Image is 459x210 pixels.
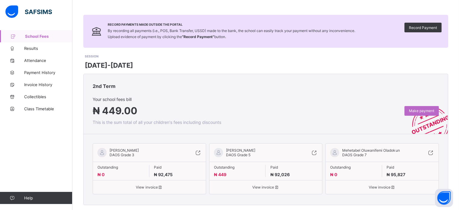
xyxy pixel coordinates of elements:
span: Attendance [24,58,72,63]
span: View invoice [97,185,201,189]
span: Collectibles [24,94,72,99]
span: Make payment [409,108,434,113]
span: 2nd Term [93,83,116,89]
span: View invoice [330,185,434,189]
span: View invoice [214,185,318,189]
span: ₦ 449 [214,172,226,177]
span: Help [24,195,72,200]
span: This is the sum total of all your children's fees including discounts [93,120,221,125]
span: ₦ 0 [97,172,105,177]
span: Class Timetable [24,106,72,111]
span: Outstanding [214,165,261,170]
span: ₦ 92,026 [270,172,289,177]
img: outstanding-stamp.3c148f88c3ebafa6da95868fa43343a1.svg [404,99,448,134]
span: School Fees [25,34,72,39]
b: “Record Payment” [182,34,214,39]
span: ₦ 0 [330,172,337,177]
span: Results [24,46,72,51]
img: safsims [5,5,52,18]
span: DAOS Grade 3 [110,153,134,157]
span: Paid [270,165,317,170]
span: Mehetabel Oluwanifemi Oladokun [342,148,400,153]
span: Paid [154,165,201,170]
span: By recording all payments (i.e., POS, Bank Transfer, USSD) made to the bank, the school can easil... [108,28,355,39]
button: Open asap [435,189,453,207]
span: Outstanding [330,165,377,170]
span: Your school fees bill [93,97,221,102]
span: [PERSON_NAME] [110,148,139,153]
span: DAOS Grade 7 [342,153,367,157]
span: ₦ 95,827 [387,172,405,177]
span: [DATE]-[DATE] [85,61,133,69]
span: Invoice History [24,82,72,87]
span: ₦ 449.00 [93,105,137,117]
span: [PERSON_NAME] [226,148,255,153]
span: Paid [387,165,434,170]
span: Record Payment [409,25,437,30]
span: Payment History [24,70,72,75]
span: Record Payments Made Outside the Portal [108,23,355,26]
span: Outstanding [97,165,145,170]
span: ₦ 92,475 [154,172,173,177]
span: DAOS Grade 5 [226,153,250,157]
span: SESSION [85,54,98,58]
